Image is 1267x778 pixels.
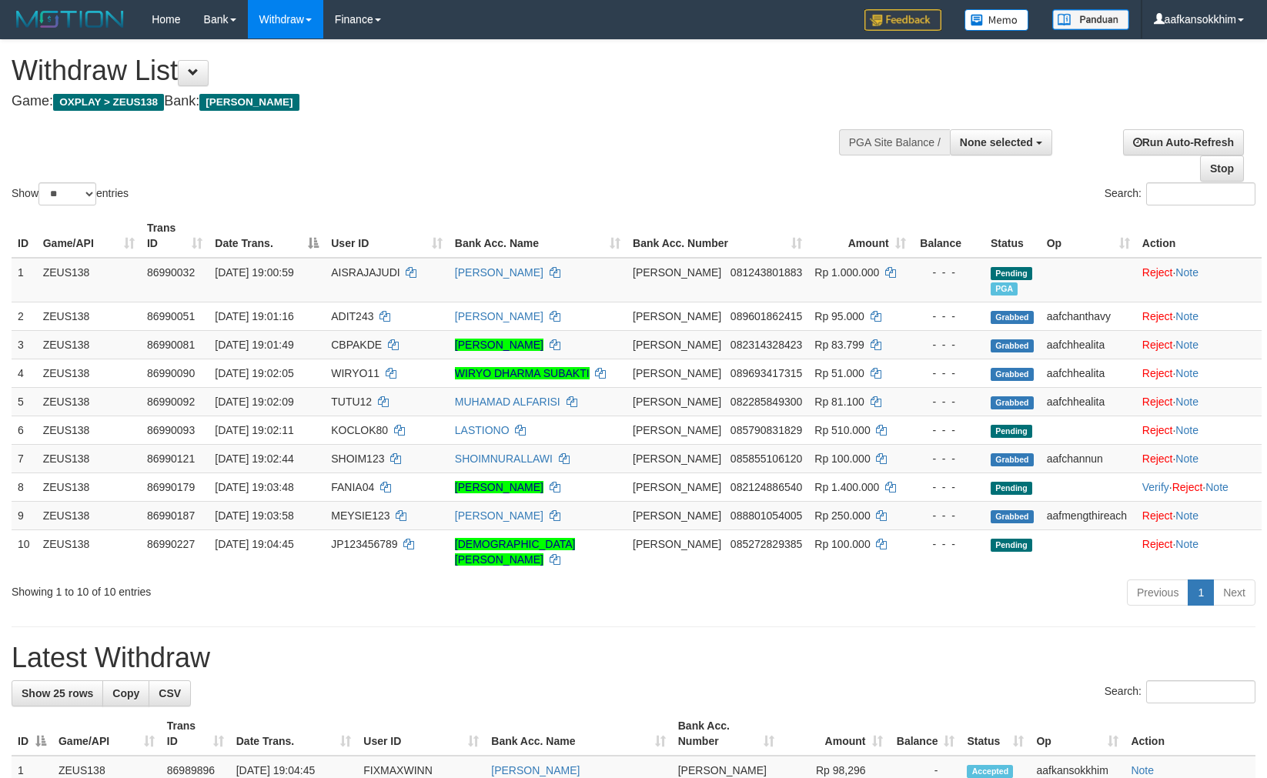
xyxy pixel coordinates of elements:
[814,310,864,322] span: Rp 95.000
[38,182,96,205] select: Showentries
[918,366,978,381] div: - - -
[37,444,141,472] td: ZEUS138
[864,9,941,31] img: Feedback.jpg
[449,214,627,258] th: Bank Acc. Name: activate to sort column ascending
[730,452,802,465] span: Copy 085855106120 to clipboard
[633,424,721,436] span: [PERSON_NAME]
[1142,452,1173,465] a: Reject
[12,258,37,302] td: 1
[215,310,293,322] span: [DATE] 19:01:16
[627,214,808,258] th: Bank Acc. Number: activate to sort column ascending
[161,712,230,756] th: Trans ID: activate to sort column ascending
[37,529,141,573] td: ZEUS138
[147,424,195,436] span: 86990093
[991,482,1032,495] span: Pending
[1175,310,1198,322] a: Note
[633,509,721,522] span: [PERSON_NAME]
[1030,712,1125,756] th: Op: activate to sort column ascending
[991,539,1032,552] span: Pending
[1175,538,1198,550] a: Note
[1125,712,1255,756] th: Action
[1175,339,1198,351] a: Note
[633,367,721,379] span: [PERSON_NAME]
[455,509,543,522] a: [PERSON_NAME]
[230,712,358,756] th: Date Trans.: activate to sort column ascending
[12,55,829,86] h1: Withdraw List
[52,712,161,756] th: Game/API: activate to sort column ascending
[1172,481,1203,493] a: Reject
[1142,538,1173,550] a: Reject
[12,529,37,573] td: 10
[147,452,195,465] span: 86990121
[199,94,299,111] span: [PERSON_NAME]
[964,9,1029,31] img: Button%20Memo.svg
[1105,182,1255,205] label: Search:
[991,282,1018,296] span: Marked by aafRornrotha
[37,416,141,444] td: ZEUS138
[1136,359,1262,387] td: ·
[1142,266,1173,279] a: Reject
[991,339,1034,352] span: Grabbed
[455,367,590,379] a: WIRYO DHARMA SUBAKTI
[331,481,374,493] span: FANIA04
[12,8,129,31] img: MOTION_logo.png
[149,680,191,706] a: CSV
[991,396,1034,409] span: Grabbed
[1142,310,1173,322] a: Reject
[112,687,139,700] span: Copy
[1127,579,1188,606] a: Previous
[1105,680,1255,703] label: Search:
[491,764,580,776] a: [PERSON_NAME]
[215,396,293,408] span: [DATE] 19:02:09
[12,330,37,359] td: 3
[1175,509,1198,522] a: Note
[147,339,195,351] span: 86990081
[1136,501,1262,529] td: ·
[672,712,781,756] th: Bank Acc. Number: activate to sort column ascending
[455,424,510,436] a: LASTIONO
[325,214,449,258] th: User ID: activate to sort column ascending
[991,510,1034,523] span: Grabbed
[12,214,37,258] th: ID
[1052,9,1129,30] img: panduan.png
[1142,424,1173,436] a: Reject
[12,578,516,599] div: Showing 1 to 10 of 10 entries
[12,501,37,529] td: 9
[22,687,93,700] span: Show 25 rows
[814,481,879,493] span: Rp 1.400.000
[1136,214,1262,258] th: Action
[215,509,293,522] span: [DATE] 19:03:58
[1041,214,1136,258] th: Op: activate to sort column ascending
[37,472,141,501] td: ZEUS138
[455,452,553,465] a: SHOIMNURALLAWI
[633,396,721,408] span: [PERSON_NAME]
[814,452,870,465] span: Rp 100.000
[991,368,1034,381] span: Grabbed
[730,538,802,550] span: Copy 085272829385 to clipboard
[730,424,802,436] span: Copy 085790831829 to clipboard
[781,712,889,756] th: Amount: activate to sort column ascending
[331,367,379,379] span: WIRYO11
[159,687,181,700] span: CSV
[1131,764,1154,776] a: Note
[633,266,721,279] span: [PERSON_NAME]
[455,396,560,408] a: MUHAMAD ALFARISI
[1142,481,1169,493] a: Verify
[215,339,293,351] span: [DATE] 19:01:49
[1136,444,1262,472] td: ·
[12,182,129,205] label: Show entries
[918,451,978,466] div: - - -
[1146,680,1255,703] input: Search:
[918,422,978,438] div: - - -
[1188,579,1214,606] a: 1
[960,136,1033,149] span: None selected
[1175,424,1198,436] a: Note
[1041,330,1136,359] td: aafchhealita
[814,367,864,379] span: Rp 51.000
[455,339,543,351] a: [PERSON_NAME]
[678,764,767,776] span: [PERSON_NAME]
[1136,387,1262,416] td: ·
[215,424,293,436] span: [DATE] 19:02:11
[1136,529,1262,573] td: ·
[147,396,195,408] span: 86990092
